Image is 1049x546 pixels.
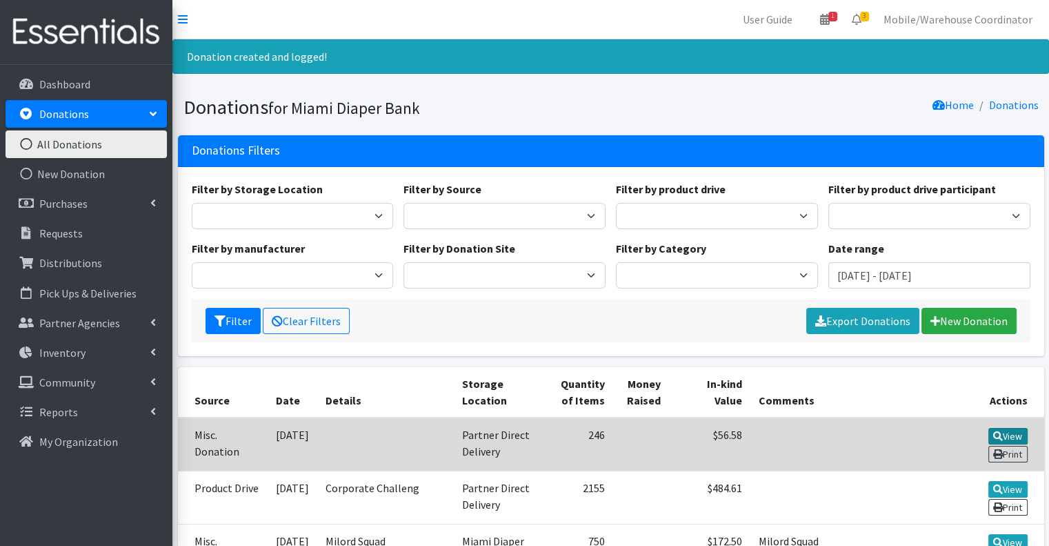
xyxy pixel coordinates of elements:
td: Corporate Challeng [317,471,454,524]
th: Source [178,367,268,418]
h3: Donations Filters [192,144,280,158]
p: Reports [39,405,78,419]
p: Partner Agencies [39,316,120,330]
td: 246 [546,418,613,471]
th: Date [268,367,317,418]
a: Inventory [6,339,167,367]
label: Filter by product drive [616,181,726,197]
th: Actions [975,367,1044,418]
a: View [988,481,1028,498]
a: Home [932,98,974,112]
a: New Donation [921,308,1017,334]
td: [DATE] [268,471,317,524]
th: Storage Location [453,367,546,418]
label: Date range [828,240,884,257]
input: January 1, 2011 - December 31, 2011 [828,262,1030,289]
label: Filter by manufacturer [192,240,305,257]
a: 3 [841,6,872,33]
label: Filter by Category [616,240,706,257]
a: All Donations [6,130,167,158]
img: HumanEssentials [6,9,167,55]
td: Misc. Donation [178,418,268,471]
label: Filter by Storage Location [192,181,323,197]
a: Community [6,369,167,396]
div: Donation created and logged! [172,39,1049,74]
p: Distributions [39,256,102,270]
a: Clear Filters [263,308,350,334]
a: Mobile/Warehouse Coordinator [872,6,1043,33]
th: Money Raised [613,367,669,418]
label: Filter by product drive participant [828,181,996,197]
td: Product Drive [178,471,268,524]
td: $484.61 [669,471,750,524]
a: Export Donations [806,308,919,334]
td: $56.58 [669,418,750,471]
th: Details [317,367,454,418]
a: User Guide [732,6,803,33]
p: Inventory [39,346,86,360]
span: 3 [860,12,869,21]
td: Partner Direct Delivery [453,471,546,524]
a: Partner Agencies [6,309,167,337]
p: Pick Ups & Deliveries [39,286,137,300]
a: Reports [6,398,167,426]
a: 1 [809,6,841,33]
a: New Donation [6,160,167,188]
p: My Organization [39,435,118,449]
a: Distributions [6,249,167,277]
th: Comments [750,367,975,418]
button: Filter [206,308,261,334]
p: Donations [39,107,89,121]
td: Partner Direct Delivery [453,418,546,471]
span: 1 [828,12,837,21]
td: 2155 [546,471,613,524]
a: Print [988,499,1028,516]
a: Dashboard [6,70,167,98]
p: Purchases [39,197,88,211]
a: Requests [6,220,167,247]
a: Pick Ups & Deliveries [6,280,167,307]
a: Donations [989,98,1039,112]
label: Filter by Donation Site [403,240,515,257]
td: [DATE] [268,418,317,471]
a: Purchases [6,190,167,217]
a: View [988,428,1028,445]
p: Dashboard [39,77,90,91]
label: Filter by Source [403,181,481,197]
h1: Donations [183,95,606,119]
a: Donations [6,100,167,128]
a: My Organization [6,428,167,456]
th: Quantity of Items [546,367,613,418]
p: Community [39,376,95,389]
th: In-kind Value [669,367,750,418]
p: Requests [39,226,83,240]
small: for Miami Diaper Bank [268,98,420,118]
a: Print [988,446,1028,462]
